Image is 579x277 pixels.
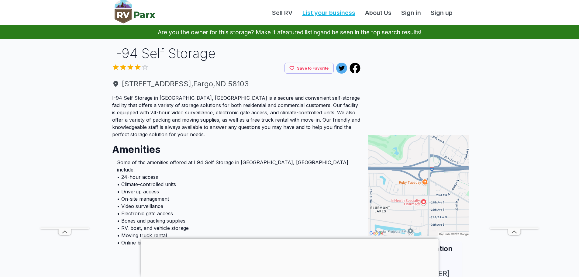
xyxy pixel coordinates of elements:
[284,63,334,74] button: Save to Favorite
[117,188,356,195] li: • Drive-up access
[490,45,539,227] iframe: Advertisement
[7,25,572,39] p: Are you the owner for this storage? Make it a and be seen in the top search results!
[368,44,469,120] iframe: Advertisement
[117,217,356,224] li: • Boxes and packing supplies
[117,224,356,232] li: • RV, boat, and vehicle storage
[117,239,356,246] li: • Online bill pay
[112,78,361,89] a: [STREET_ADDRESS],Fargo,ND 58103
[298,8,360,17] a: List your business
[117,195,356,203] li: • On-site management
[396,8,426,17] a: Sign in
[117,173,356,181] li: • 24-hour access
[112,94,361,138] p: I-94 Self Storage in [GEOGRAPHIC_DATA], [GEOGRAPHIC_DATA] is a secure and convenient self-storage...
[267,8,298,17] a: Sell RV
[426,8,457,17] a: Sign up
[117,181,356,188] li: • Climate-controlled units
[112,249,361,276] iframe: Advertisement
[117,232,356,239] li: • Moving truck rental
[117,159,356,173] li: Some of the amenities offered at I 94 Self Storage in [GEOGRAPHIC_DATA], [GEOGRAPHIC_DATA] include:
[117,210,356,217] li: • Electronic gate access
[368,135,469,236] img: Map for I-94 Self Storage
[360,8,396,17] a: About Us
[112,78,361,89] span: [STREET_ADDRESS] , Fargo , ND 58103
[112,44,361,63] h1: I-94 Self Storage
[117,203,356,210] li: • Video surveillance
[141,239,439,275] iframe: Advertisement
[40,45,89,227] iframe: Advertisement
[281,29,320,36] a: featured listing
[112,138,361,156] h2: Amenities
